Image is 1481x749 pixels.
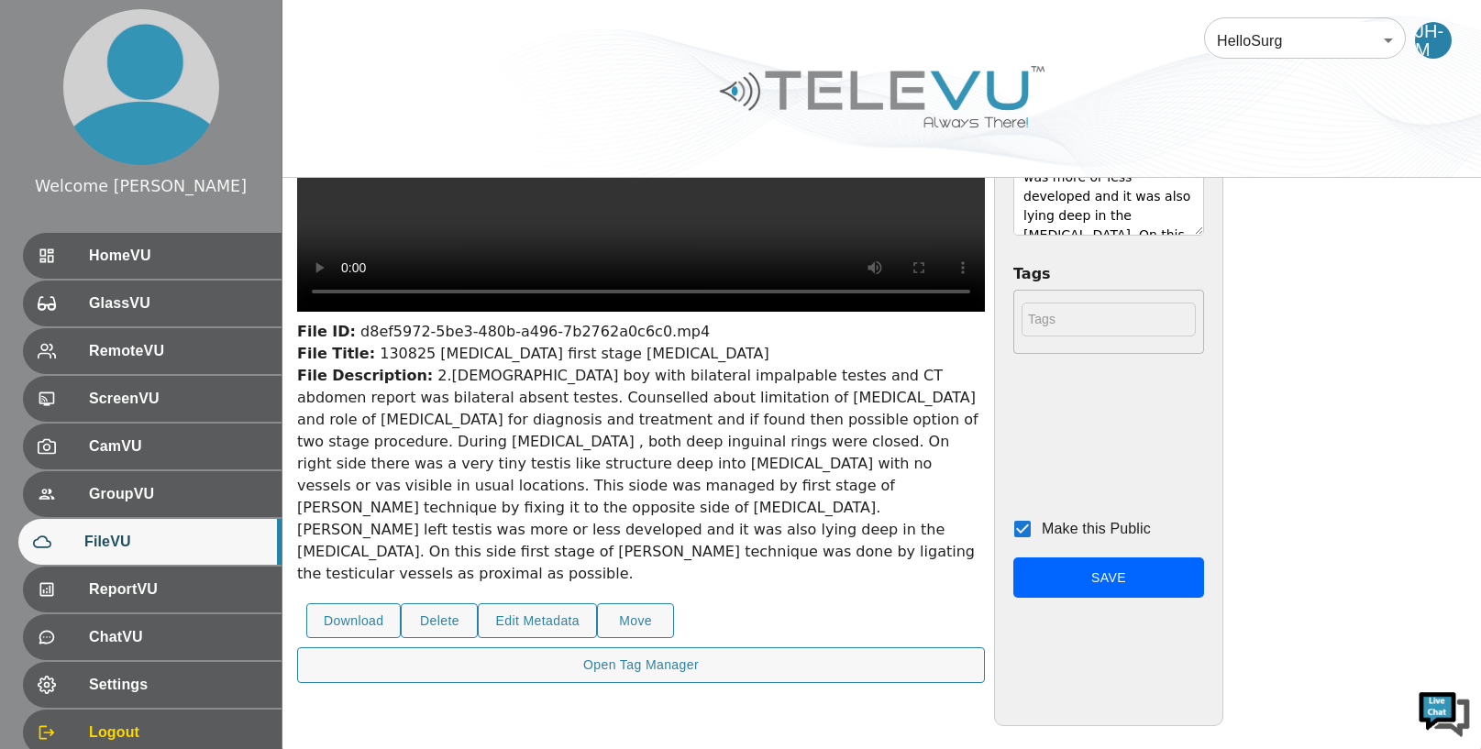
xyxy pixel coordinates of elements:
[297,321,985,343] div: d8ef5972-5be3-480b-a496-7b2762a0c6c0.mp4
[597,603,674,639] button: Move
[31,85,77,131] img: d_736959983_company_1615157101543_736959983
[95,96,308,120] div: Chat with us now
[23,424,282,469] div: CamVU
[1013,557,1204,599] button: Save
[297,365,985,585] div: 2.[DEMOGRAPHIC_DATA] boy with bilateral impalpable testes and CT abdomen report was bilateral abs...
[301,9,345,53] div: Minimize live chat window
[89,483,267,505] span: GroupVU
[89,674,267,696] span: Settings
[89,435,267,457] span: CamVU
[35,174,247,198] div: Welcome [PERSON_NAME]
[23,376,282,422] div: ScreenVU
[1417,685,1472,740] img: Chat Widget
[23,471,282,517] div: GroupVU
[89,245,267,267] span: HomeVU
[23,328,282,374] div: RemoteVU
[1042,520,1151,535] span: Make this Public
[1013,144,1204,236] textarea: 2.[DEMOGRAPHIC_DATA] boy with bilateral impalpable testes and CT abdomen report was bilateral abs...
[63,9,219,165] img: profile.png
[297,343,985,365] div: 130825 [MEDICAL_DATA] first stage [MEDICAL_DATA]
[18,519,282,565] div: FileVU
[106,231,253,416] span: We're online!
[297,323,356,340] strong: File ID:
[89,578,267,600] span: ReportVU
[297,345,375,362] strong: File Title:
[1204,15,1406,66] div: HelloSurg
[89,626,267,648] span: ChatVU
[89,340,267,362] span: RemoteVU
[478,603,597,639] button: Edit Metadata
[23,281,282,326] div: GlassVU
[23,662,282,708] div: Settings
[717,59,1047,135] img: Logo
[1013,263,1204,285] label: Tags
[89,721,267,743] span: Logout
[9,501,349,565] textarea: Type your message and hit 'Enter'
[89,292,267,314] span: GlassVU
[1022,303,1196,336] input: Tags
[89,388,267,410] span: ScreenVU
[297,647,985,683] button: Open Tag Manager
[306,603,401,639] button: Download
[23,233,282,279] div: HomeVU
[23,614,282,660] div: ChatVU
[401,603,478,639] button: Delete
[1415,22,1452,59] div: JH-M
[23,567,282,612] div: ReportVU
[297,367,433,384] strong: File Description:
[84,531,267,553] span: FileVU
